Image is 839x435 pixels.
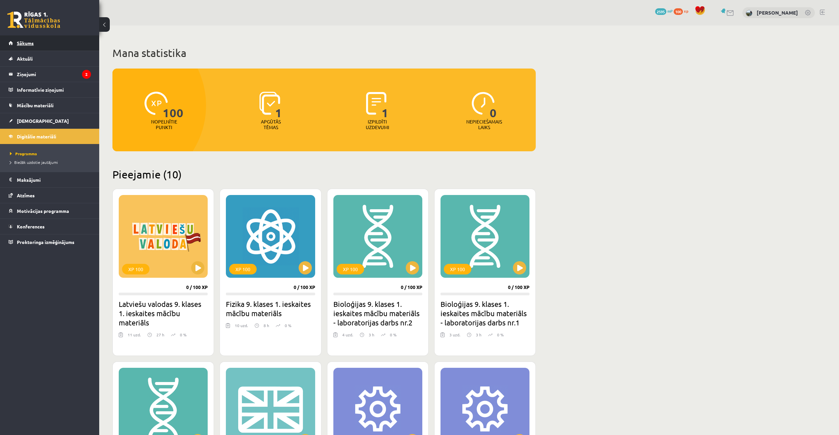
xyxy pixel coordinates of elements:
[17,118,69,124] span: [DEMOGRAPHIC_DATA]
[145,92,168,115] img: icon-xp-0682a9bc20223a9ccc6f5883a126b849a74cddfe5390d2b41b4391c66f2066e7.svg
[17,67,91,82] legend: Ziņojumi
[128,332,141,342] div: 11 uzd.
[122,264,149,274] div: XP 100
[9,113,91,128] a: [DEMOGRAPHIC_DATA]
[119,299,208,327] h2: Latviešu valodas 9. klases 1. ieskaites mācību materiāls
[9,203,91,218] a: Motivācijas programma
[112,168,536,181] h2: Pieejamie (10)
[674,8,683,15] span: 100
[156,332,164,338] p: 27 h
[497,332,504,338] p: 0 %
[10,151,93,157] a: Programma
[337,264,364,274] div: XP 100
[9,234,91,250] a: Proktoringa izmēģinājums
[746,10,752,17] img: Jānis Helvigs
[10,160,58,165] span: Biežāk uzdotie jautājumi
[17,172,91,187] legend: Maksājumi
[17,192,35,198] span: Atzīmes
[333,299,422,327] h2: Bioloģijas 9. klases 1. ieskaites mācību materiāls - laboratorijas darbs nr.2
[684,8,688,14] span: xp
[17,239,74,245] span: Proktoringa izmēģinājums
[466,119,502,130] p: Nepieciešamais laiks
[229,264,257,274] div: XP 100
[440,299,529,327] h2: Bioloģijas 9. klases 1. ieskaites mācību materiāls - laboratorijas darbs nr.1
[366,92,387,115] img: icon-completed-tasks-ad58ae20a441b2904462921112bc710f1caf180af7a3daa7317a5a94f2d26646.svg
[655,8,666,15] span: 2595
[9,82,91,97] a: Informatīvie ziņojumi
[757,9,798,16] a: [PERSON_NAME]
[235,322,248,332] div: 10 uzd.
[264,322,269,328] p: 8 h
[369,332,374,338] p: 3 h
[17,102,54,108] span: Mācību materiāli
[364,119,390,130] p: Izpildīti uzdevumi
[17,208,69,214] span: Motivācijas programma
[17,82,91,97] legend: Informatīvie ziņojumi
[258,119,284,130] p: Apgūtās tēmas
[7,12,60,28] a: Rīgas 1. Tālmācības vidusskola
[444,264,471,274] div: XP 100
[449,332,460,342] div: 3 uzd.
[180,332,187,338] p: 0 %
[275,92,282,119] span: 1
[9,188,91,203] a: Atzīmes
[472,92,495,115] img: icon-clock-7be60019b62300814b6bd22b8e044499b485619524d84068768e800edab66f18.svg
[490,92,497,119] span: 0
[9,67,91,82] a: Ziņojumi2
[259,92,280,115] img: icon-learned-topics-4a711ccc23c960034f471b6e78daf4a3bad4a20eaf4de84257b87e66633f6470.svg
[151,119,177,130] p: Nopelnītie punkti
[674,8,692,14] a: 100 xp
[226,299,315,318] h2: Fizika 9. klases 1. ieskaites mācību materiāls
[655,8,673,14] a: 2595 mP
[9,98,91,113] a: Mācību materiāli
[9,51,91,66] a: Aktuāli
[285,322,291,328] p: 0 %
[476,332,482,338] p: 3 h
[9,172,91,187] a: Maksājumi
[82,70,91,79] i: 2
[9,219,91,234] a: Konferences
[342,332,353,342] div: 4 uzd.
[112,46,536,60] h1: Mana statistika
[9,129,91,144] a: Digitālie materiāli
[10,159,93,165] a: Biežāk uzdotie jautājumi
[390,332,397,338] p: 0 %
[17,133,56,139] span: Digitālie materiāli
[10,151,37,156] span: Programma
[667,8,673,14] span: mP
[17,223,45,229] span: Konferences
[9,35,91,51] a: Sākums
[17,40,34,46] span: Sākums
[163,92,184,119] span: 100
[17,56,33,62] span: Aktuāli
[382,92,389,119] span: 1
